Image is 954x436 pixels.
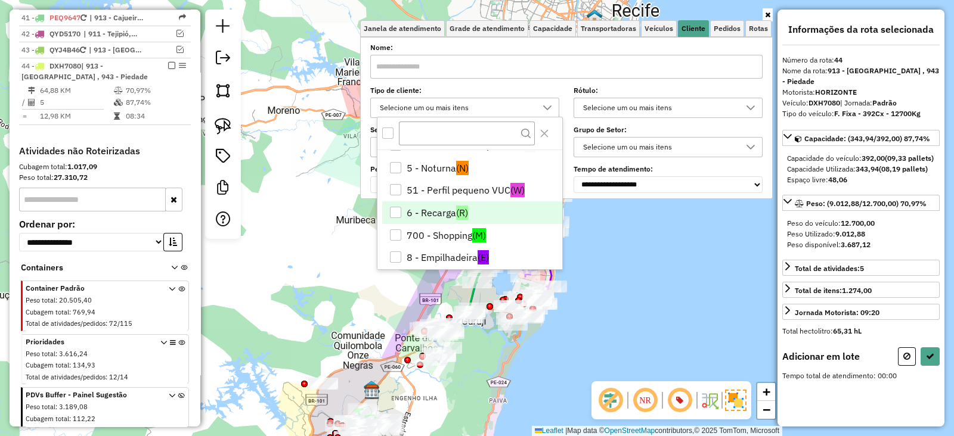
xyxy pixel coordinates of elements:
[787,239,935,250] div: Peso disponível:
[921,347,940,366] button: Confirmar
[795,307,879,318] div: Jornada Motorista: 09:20
[574,85,763,96] label: Rótulo:
[28,99,35,106] i: Total de Atividades
[842,286,872,295] strong: 1.274,00
[782,304,940,320] a: Jornada Motorista: 09:20
[815,88,857,96] strong: HORIZONTE
[579,98,739,117] div: Selecione um ou mais itens
[382,224,562,247] li: 700 - Shopping
[19,217,191,231] label: Ordenar por:
[456,205,468,220] span: (R)
[782,130,940,146] a: Capacidade: (343,94/392,00) 87,74%
[763,384,770,399] span: +
[364,380,379,395] img: 309 UDC Light CDD Cabo
[59,296,92,304] span: 20.505,40
[382,247,562,269] li: 8 - Empilhadeira
[73,415,95,423] span: 112,22
[49,13,80,22] span: PEQ9647
[494,300,524,312] div: Atividade não roteirizada - JOSE MILSON
[828,175,847,184] strong: 48,06
[579,138,739,157] div: Selecione um ou mais itens
[787,229,935,239] div: Peso Utilizado:
[73,361,95,369] span: 134,93
[109,426,120,434] span: 4/8
[39,96,113,108] td: 5
[376,98,536,117] div: Selecione um ou mais itens
[472,228,486,242] span: (M)
[80,46,86,54] i: Veículo já utilizado nesta sessão
[510,183,525,197] span: (W)
[840,98,897,107] span: | Jornada:
[522,294,552,306] div: Atividade não roteirizada - UM POUCO DE TUDO
[114,87,123,94] i: % de utilização do peso
[841,240,871,249] strong: 3.687,12
[456,307,485,319] div: Atividade não roteirizada - LUANA MARIA
[347,421,377,433] div: Atividade não roteirizada - HEMILTON DE OLIVEIRA
[179,14,186,21] em: Rota exportada
[501,310,531,322] div: Atividade não roteirizada - MERCEARIA JL
[450,25,525,32] span: Grade de atendimento
[370,42,763,53] label: Nome:
[834,55,843,64] strong: 44
[69,415,71,423] span: :
[21,96,27,108] td: /
[49,61,81,70] span: DXH7080
[55,403,57,411] span: :
[835,229,865,238] strong: 9.012,88
[21,61,148,81] span: 44 -
[21,261,156,274] span: Containers
[787,175,935,185] div: Espaço livre:
[26,426,106,434] span: Total de atividades/pedidos
[787,153,935,164] div: Capacidade do veículo:
[498,319,528,331] div: Atividade não roteirizada - INGRID EMMANUELI SOA
[432,342,462,354] div: Atividade não roteirizada - WW BEBIDAS
[806,199,927,208] span: Peso: (9.012,88/12.700,00) 70,97%
[885,154,934,163] strong: (09,33 pallets)
[26,373,106,381] span: Total de atividades/pedidos
[665,386,694,415] span: Exibir número da rota
[55,296,57,304] span: :
[834,109,921,118] strong: F. Fixa - 392Cx - 12700Kg
[215,82,231,99] img: Selecionar atividades - polígono
[308,378,338,390] div: Atividade não roteirizada - AGUIA AMERICAN CLUB LTDA
[106,319,107,328] span: :
[809,98,840,107] strong: DXH7080
[19,145,191,157] h4: Atividades não Roteirizadas
[456,161,469,175] span: (N)
[370,85,559,96] label: Tipo de cliente:
[340,419,370,431] div: Atividade não roteirizada - MERCEARIA DA GALEGA
[725,390,747,411] img: Exibir/Ocultar setores
[163,233,182,251] button: Ordem crescente
[26,296,55,304] span: Peso total
[211,176,235,203] a: Criar modelo
[26,319,106,328] span: Total de atividades/pedidos
[179,62,186,69] em: Opções
[372,414,402,426] div: Atividade não roteirizada - JULIANA BEZERRA DA S
[795,285,872,296] div: Total de itens:
[211,144,235,171] a: Vincular Rótulos
[26,283,154,294] span: Container Padrão
[73,308,95,316] span: 769,94
[782,282,940,298] a: Total de itens:1.274,00
[109,319,132,328] span: 72/115
[67,162,97,171] strong: 1.017,09
[170,340,176,384] i: Opções
[782,260,940,276] a: Total de atividades:5
[496,313,526,325] div: Atividade não roteirizada - DECLACIO FRANCISCO D
[513,310,543,322] div: Atividade não roteirizada - JOSE ANTONIO DO MONT
[841,219,875,228] strong: 12.700,00
[55,350,57,358] span: :
[125,110,185,122] td: 08:34
[26,415,69,423] span: Cubagem total
[346,419,376,431] div: Atividade não roteirizada - CALDINHO DA CILENE
[26,350,55,358] span: Peso total
[587,9,602,24] img: Recife
[757,401,775,419] a: Zoom out
[795,264,864,273] span: Total de atividades:
[26,308,69,316] span: Cubagem total
[26,361,69,369] span: Cubagem total
[454,306,484,318] div: Atividade não roteirizada - MARIO RODRIGUES DA S
[782,213,940,255] div: Peso: (9.012,88/12.700,00) 70,97%
[872,98,897,107] strong: Padrão
[537,281,567,292] div: Atividade não roteirizada - BOTECO DA PRAIA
